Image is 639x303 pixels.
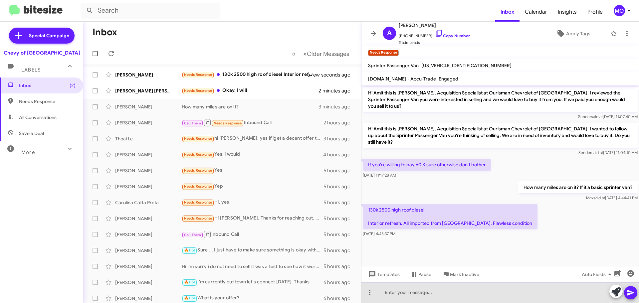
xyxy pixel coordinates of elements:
div: 3 minutes ago [319,103,356,110]
span: Templates [367,268,400,280]
div: 6 hours ago [323,279,356,286]
div: Sure ... I just have to make sure something is okay with my other car and then I'll try and sell ... [182,246,323,254]
span: Engaged [439,76,458,82]
div: 5 hours ago [323,167,356,174]
div: I'm currently out town let's connect [DATE]. Thanks [182,278,323,286]
span: Profile [582,2,608,22]
span: All Conversations [19,114,57,121]
button: Previous [288,47,300,61]
span: 🔥 Hot [184,280,195,284]
div: [PERSON_NAME] [PERSON_NAME] [115,87,182,94]
span: Apply Tags [566,28,590,40]
span: Needs Response [184,200,212,205]
div: What is your offer? [182,294,323,302]
span: Save a Deal [19,130,44,137]
span: Max [DATE] 4:44:41 PM [586,195,638,200]
span: Sender [DATE] 11:04:10 AM [578,150,638,155]
span: Sprinter Passenger Van [368,63,419,69]
span: 🔥 Hot [184,296,195,300]
div: Hi [PERSON_NAME]. Thanks for reaching out. I am looking for 40k [182,215,323,222]
div: 5 hours ago [323,199,356,206]
a: Special Campaign [9,28,75,44]
span: [DOMAIN_NAME] - Accu-Trade [368,76,436,82]
a: Copy Number [435,33,470,38]
span: Auto Fields [582,268,614,280]
button: MO [608,5,632,16]
div: [PERSON_NAME] [115,119,182,126]
span: » [303,50,307,58]
span: More [21,149,35,155]
div: Yep [182,183,323,190]
div: 3 hours ago [323,135,356,142]
span: Needs Response [184,88,212,93]
div: Yes [182,167,323,174]
span: Call Them [184,121,201,125]
div: 5 hours ago [323,215,356,222]
a: Inbox [495,2,520,22]
span: Needs Response [184,73,212,77]
div: 5 hours ago [323,183,356,190]
button: Apply Tags [539,28,607,40]
span: Inbox [19,82,76,89]
div: MO [614,5,625,16]
div: [PERSON_NAME] [115,295,182,302]
div: 5 hours ago [323,231,356,238]
div: Chevy of [GEOGRAPHIC_DATA] [4,50,80,56]
div: [PERSON_NAME] [115,72,182,78]
p: How many miles are on it? If it a basic sprinter van? [518,181,638,193]
span: Special Campaign [29,32,69,39]
span: [US_VEHICLE_IDENTIFICATION_NUMBER] [421,63,512,69]
div: [PERSON_NAME] [115,183,182,190]
a: Insights [552,2,582,22]
div: Okay, I will [182,87,319,94]
div: hi [PERSON_NAME], yes if iget a decent offer then you can have my x7 [182,135,323,142]
p: 130k 2500 high roof diesel Interior refresh. All imported from [GEOGRAPHIC_DATA]. Flawless condition [363,204,537,229]
span: Labels [21,67,41,73]
span: Needs Response [184,168,212,173]
span: said at [593,195,605,200]
div: a few seconds ago [316,72,356,78]
span: Needs Response [184,136,212,141]
span: Call Them [184,233,201,237]
span: said at [591,150,603,155]
div: [PERSON_NAME] [115,167,182,174]
button: Templates [361,268,405,280]
span: Needs Response [184,152,212,157]
span: Needs Response [184,216,212,221]
a: Calendar [520,2,552,22]
input: Search [81,3,220,19]
button: Next [299,47,353,61]
div: [PERSON_NAME] [115,247,182,254]
span: Trade Leads [399,39,470,46]
h1: Inbox [93,27,117,38]
button: Pause [405,268,437,280]
div: Hi I'm sorry i do not need to sell it was a test to see how it works thank you [182,263,323,270]
div: [PERSON_NAME] [115,263,182,270]
nav: Page navigation example [288,47,353,61]
p: Hi Amit this is [PERSON_NAME], Acquisition Specialist at Ourisman Chevrolet of [GEOGRAPHIC_DATA].... [363,87,638,112]
div: 6 hours ago [323,295,356,302]
span: said at [591,114,603,119]
p: If you're willing to pay 60 K sure otherwise don't bother [363,159,491,171]
div: Carolina Catta Preta [115,199,182,206]
div: Inbound Call [182,230,323,238]
div: [PERSON_NAME] [115,215,182,222]
div: [PERSON_NAME] [115,279,182,286]
span: Older Messages [307,50,349,58]
div: 4 hours ago [323,151,356,158]
div: 5 hours ago [323,247,356,254]
span: Needs Response [184,184,212,189]
span: [DATE] 11:17:28 AM [363,173,396,178]
div: Thoai Le [115,135,182,142]
button: Auto Fields [576,268,619,280]
div: Inbound Call [182,118,323,127]
span: Needs Response [19,98,76,105]
div: How many miles are on it? [182,103,319,110]
p: Hi Amit this is [PERSON_NAME], Acquisition Specialist at Ourisman Chevrolet of [GEOGRAPHIC_DATA].... [363,123,638,148]
span: [DATE] 4:45:37 PM [363,231,395,236]
div: 130k 2500 high roof diesel Interior refresh. All imported from [GEOGRAPHIC_DATA]. Flawless condition [182,71,316,78]
div: [PERSON_NAME] [115,231,182,238]
small: Needs Response [368,50,399,56]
